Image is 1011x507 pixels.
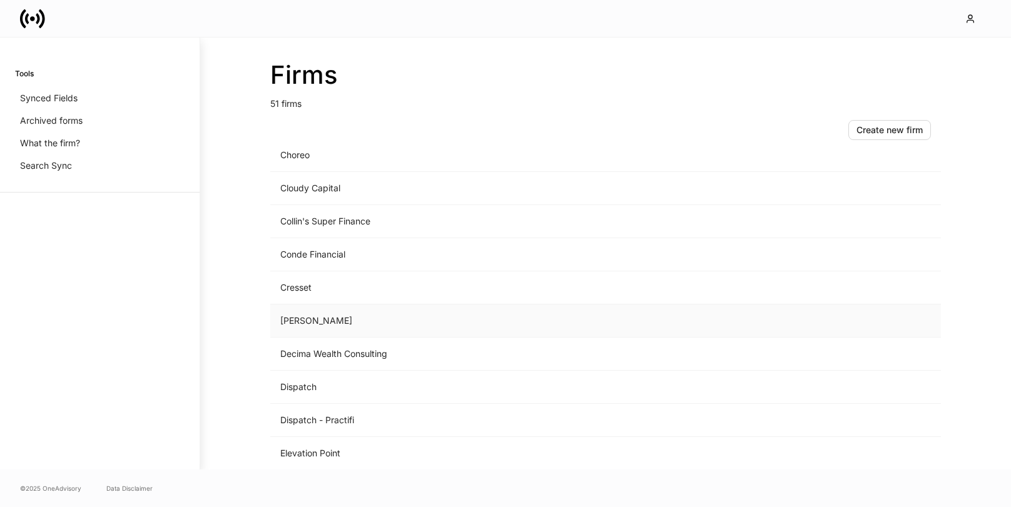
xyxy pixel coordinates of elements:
td: Cloudy Capital [270,172,733,205]
p: 51 firms [270,90,941,110]
td: Conde Financial [270,238,733,271]
td: Dispatch [270,371,733,404]
a: Search Sync [15,154,185,177]
div: Create new firm [856,126,923,134]
a: What the firm? [15,132,185,154]
td: Decima Wealth Consulting [270,338,733,371]
p: Archived forms [20,114,83,127]
td: Choreo [270,139,733,172]
a: Archived forms [15,109,185,132]
td: Elevation Point [270,437,733,470]
td: Collin's Super Finance [270,205,733,238]
h2: Firms [270,60,941,90]
h6: Tools [15,68,34,79]
td: [PERSON_NAME] [270,304,733,338]
p: Synced Fields [20,92,78,104]
td: Dispatch - Practifi [270,404,733,437]
a: Synced Fields [15,87,185,109]
button: Create new firm [848,120,931,140]
p: Search Sync [20,159,72,172]
a: Data Disclaimer [106,483,153,493]
span: © 2025 OneAdvisory [20,483,81,493]
p: What the firm? [20,137,80,149]
td: Cresset [270,271,733,304]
